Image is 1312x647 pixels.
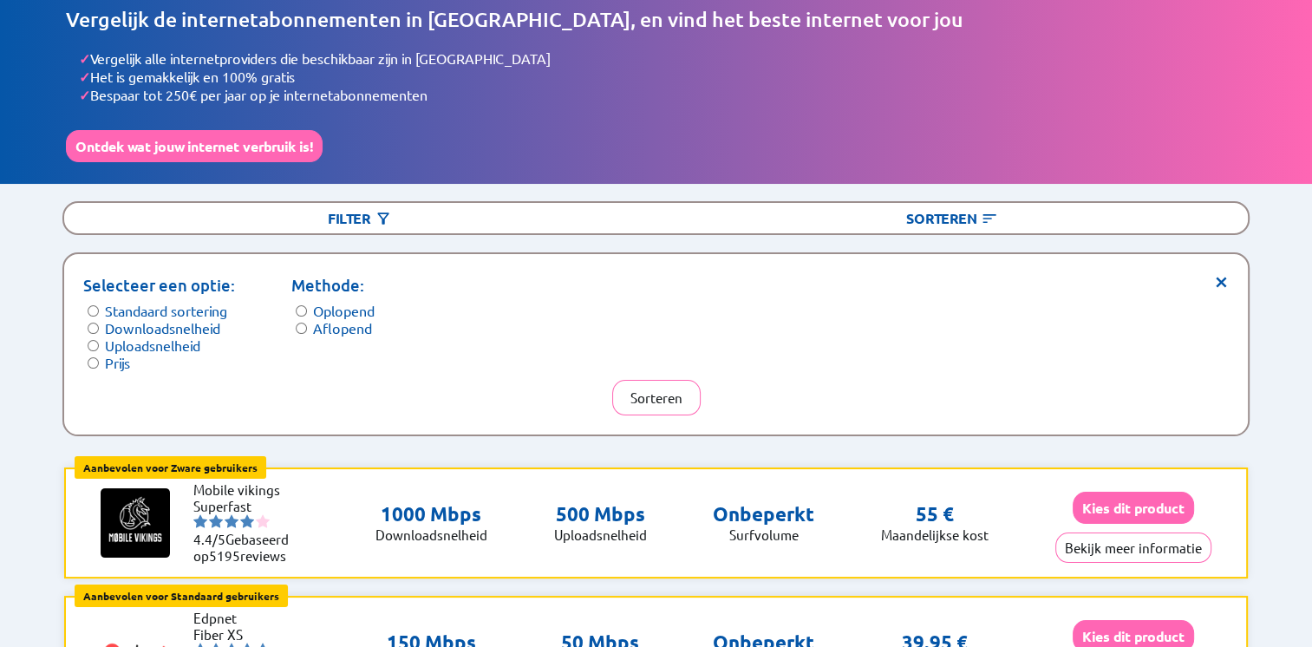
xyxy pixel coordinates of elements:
span: × [1214,273,1229,286]
button: Bekijk meer informatie [1055,533,1211,563]
p: Methode: [291,273,375,297]
span: 4.4/5 [193,531,225,547]
li: Het is gemakkelijk en 100% gratis [79,68,1247,86]
div: Sorteren [656,203,1249,233]
span: 5195 [209,547,240,564]
label: Oplopend [313,302,375,319]
p: Uploadsnelheid [554,526,647,543]
p: 1000 Mbps [375,502,487,526]
img: starnr3 [225,514,238,528]
div: Filter [64,203,656,233]
span: ✓ [79,68,90,86]
p: Downloadsnelheid [375,526,487,543]
img: Logo of Mobile vikings [101,488,170,558]
li: Mobile vikings [193,481,297,498]
label: Downloadsnelheid [105,319,220,337]
li: Edpnet [193,610,297,626]
li: Gebaseerd op reviews [193,531,297,564]
img: starnr2 [209,514,223,528]
h1: Vergelijk de internetabonnementen in [GEOGRAPHIC_DATA], en vind het beste internet voor jou [66,7,1247,32]
p: Surfvolume [713,526,814,543]
button: Ontdek wat jouw internet verbruik is! [66,130,323,162]
label: Standaard sortering [105,302,227,319]
img: starnr5 [256,514,270,528]
p: Maandelijkse kost [881,526,989,543]
a: Kies dit product [1073,500,1194,516]
p: 55 € [916,502,954,526]
li: Fiber XS [193,626,297,643]
img: Knop om het internet sorteermenu te openen [981,210,998,227]
li: Bespaar tot 250€ per jaar op je internetabonnementen [79,86,1247,104]
b: Aanbevolen voor Standaard gebruikers [83,589,279,603]
a: Kies dit product [1073,628,1194,644]
label: Prijs [105,354,130,371]
img: starnr4 [240,514,254,528]
img: starnr1 [193,514,207,528]
button: Sorteren [612,380,701,415]
p: Selecteer een optie: [83,273,235,297]
span: ✓ [79,86,90,104]
label: Aflopend [313,319,372,337]
li: Superfast [193,498,297,514]
a: Bekijk meer informatie [1055,539,1211,556]
li: Vergelijk alle internetproviders die beschikbaar zijn in [GEOGRAPHIC_DATA] [79,49,1247,68]
label: Uploadsnelheid [105,337,200,354]
p: 500 Mbps [554,502,647,526]
p: Onbeperkt [713,502,814,526]
span: ✓ [79,49,90,68]
b: Aanbevolen voor Zware gebruikers [83,461,258,474]
button: Kies dit product [1073,492,1194,524]
img: Knop om het internet filtermenu te openen [375,210,392,227]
